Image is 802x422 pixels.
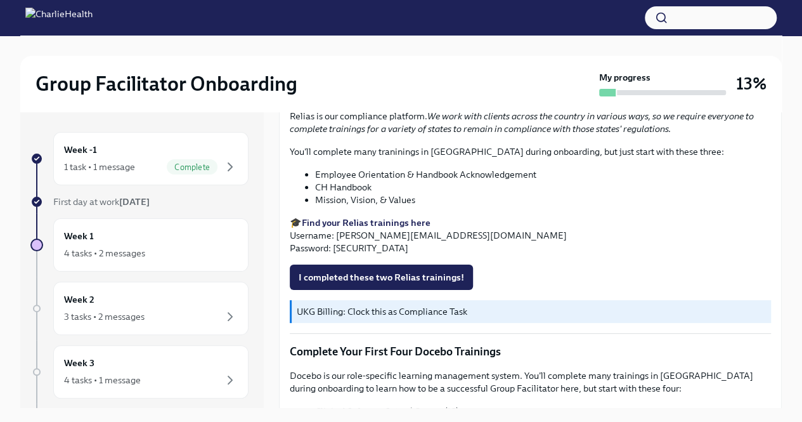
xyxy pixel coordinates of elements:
span: I completed these two Relias trainings! [299,271,464,284]
h6: Week 2 [64,293,94,307]
li: Mission, Vision, & Values [315,194,771,206]
li: Employee Orientation & Handbook Acknowledgement [315,168,771,181]
h3: 13% [736,72,766,95]
p: 🎓 Username: [PERSON_NAME][EMAIL_ADDRESS][DOMAIN_NAME] Password: [SECURITY_DATA] [290,216,771,254]
a: First day at work[DATE] [30,195,249,208]
span: Complete [167,162,217,172]
p: Relias is our compliance platform. [290,110,771,135]
p: UKG Billing: Clock this as Compliance Task [297,305,766,318]
div: 4 tasks • 2 messages [64,247,145,260]
div: 1 task • 1 message [64,161,135,173]
h6: Week 1 [64,229,94,243]
li: Clinical Software Setup | Groups (IC) [315,405,771,418]
li: CH Handbook [315,181,771,194]
p: Complete Your First Four Docebo Trainings [290,344,771,359]
a: Week 14 tasks • 2 messages [30,218,249,272]
em: We work with clients across the country in various ways, so we require everyone to complete train... [290,110,754,135]
h2: Group Facilitator Onboarding [36,71,297,96]
button: I completed these two Relias trainings! [290,265,473,290]
p: Docebo is our role-specific learning management system. You'll complete many trainings in [GEOGRA... [290,369,771,395]
a: Week -11 task • 1 messageComplete [30,132,249,185]
a: Week 23 tasks • 2 messages [30,282,249,335]
strong: My progress [599,71,650,84]
strong: [DATE] [119,196,150,208]
h6: Week -1 [64,143,97,157]
a: Find your Relias trainings here [302,217,430,228]
p: You'll complete many traninings in [GEOGRAPHIC_DATA] during onboarding, but just start with these... [290,145,771,158]
h6: Week 3 [64,356,94,370]
div: 3 tasks • 2 messages [64,310,145,323]
img: CharlieHealth [25,8,93,28]
a: Week 34 tasks • 1 message [30,345,249,399]
div: 4 tasks • 1 message [64,374,141,386]
span: First day at work [53,196,150,208]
